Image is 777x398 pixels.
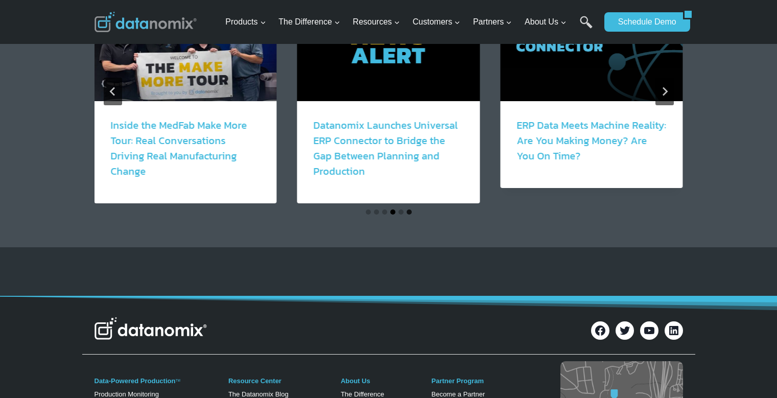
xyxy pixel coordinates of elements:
span: The Difference [278,15,340,29]
span: Partners [473,15,512,29]
button: Go to slide 5 [398,209,404,215]
button: Go to slide 1 [366,209,371,215]
nav: Primary Navigation [221,6,599,39]
button: Previous [104,78,122,105]
a: ERP Data Meets Machine Reality: Are You Making Money? Are You On Time? [516,118,666,163]
img: Datanomix [95,12,197,32]
span: Customers [413,15,460,29]
span: About Us [525,15,567,29]
button: Go to slide 6 [407,209,412,215]
span: Products [225,15,266,29]
span: Resources [353,15,400,29]
button: Go to slide 4 [390,209,395,215]
a: Datanomix Launches Universal ERP Connector to Bridge the Gap Between Planning and Production [314,118,458,179]
a: Schedule Demo [604,12,683,32]
button: Go to slide 2 [374,209,379,215]
a: Search [580,16,593,39]
ul: Select a slide to show [95,208,683,216]
button: Go to first slide [655,78,674,105]
button: Go to slide 3 [382,209,387,215]
a: Inside the MedFab Make More Tour: Real Conversations Driving Real Manufacturing Change [110,118,247,179]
